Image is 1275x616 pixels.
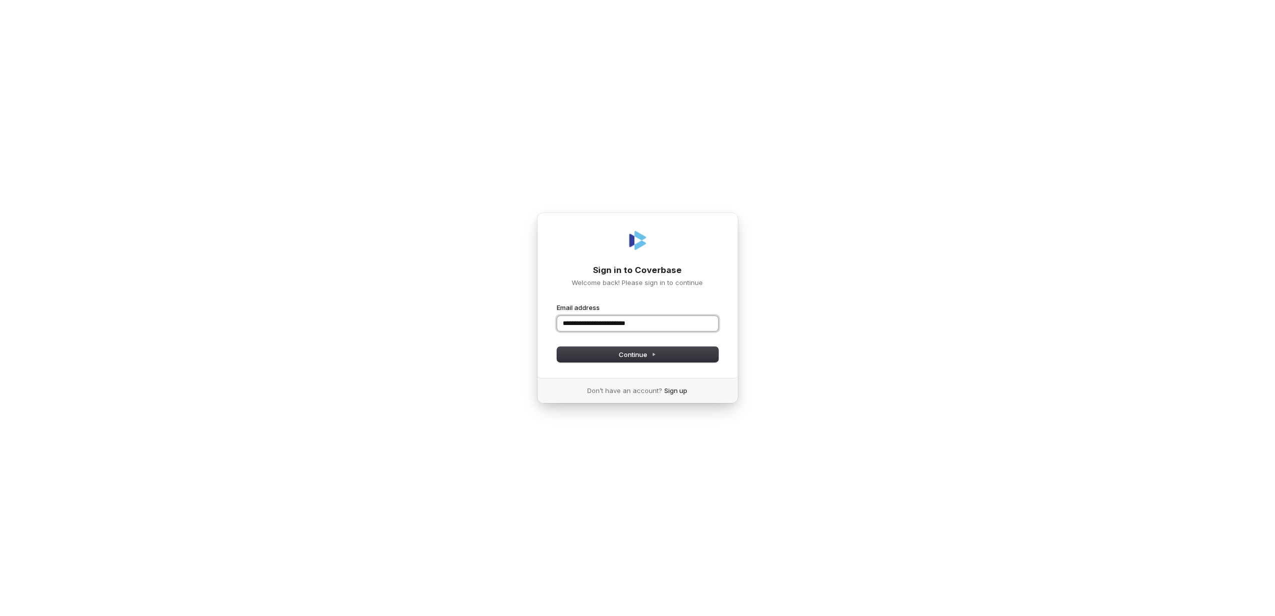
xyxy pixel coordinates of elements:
span: Don’t have an account? [588,386,663,395]
button: Continue [557,347,718,362]
label: Email address [557,303,600,312]
h1: Sign in to Coverbase [557,264,718,276]
img: Coverbase [626,228,650,252]
p: Welcome back! Please sign in to continue [557,278,718,287]
a: Sign up [665,386,688,395]
span: Continue [619,350,656,359]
